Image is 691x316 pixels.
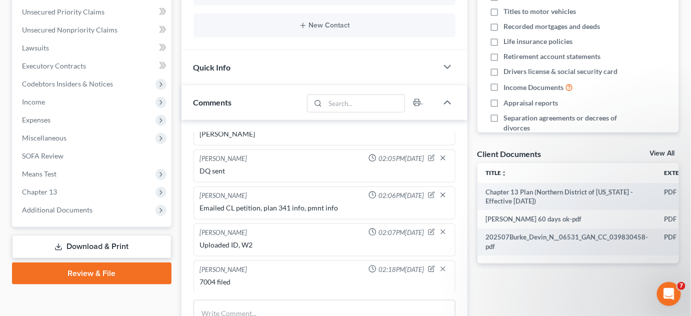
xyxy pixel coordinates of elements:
span: 02:18PM[DATE] [378,265,424,274]
span: Codebtors Insiders & Notices [22,79,113,88]
span: Appraisal reports [503,98,558,108]
span: Life insurance policies [503,36,572,46]
div: 7004 filed [200,277,449,287]
span: 02:07PM[DATE] [378,228,424,237]
span: Lawsuits [22,43,49,52]
iframe: Intercom live chat [657,282,681,306]
td: Chapter 13 Plan (Northern District of [US_STATE] - Effective [DATE]) [477,183,656,210]
div: DQ sent [200,166,449,176]
span: Means Test [22,169,56,178]
span: Quick Info [193,62,231,72]
div: [PERSON_NAME] [200,265,247,275]
a: Titleunfold_more [485,169,507,176]
input: Search... [325,95,404,112]
span: Drivers license & social security card [503,66,617,76]
div: [PERSON_NAME] [200,129,449,139]
span: Comments [193,97,232,107]
a: Review & File [12,262,171,284]
span: 02:05PM[DATE] [378,154,424,163]
div: Uploaded ID, W2 [200,240,449,250]
span: Separation agreements or decrees of divorces [503,113,620,133]
i: unfold_more [501,170,507,176]
span: Income [22,97,45,106]
span: Unsecured Priority Claims [22,7,104,16]
div: [PERSON_NAME] [200,154,247,164]
div: Emailed CL petition, plan 341 info, pmnt info [200,203,449,213]
span: Titles to motor vehicles [503,6,576,16]
span: Unsecured Nonpriority Claims [22,25,117,34]
span: Recorded mortgages and deeds [503,21,600,31]
a: Download & Print [12,235,171,258]
div: [PERSON_NAME] [200,191,247,201]
span: Additional Documents [22,205,92,214]
span: 7 [677,282,685,290]
a: Lawsuits [14,39,171,57]
span: Income Documents [503,82,563,92]
span: Retirement account statements [503,51,600,61]
a: Unsecured Nonpriority Claims [14,21,171,39]
span: Chapter 13 [22,187,57,196]
a: Executory Contracts [14,57,171,75]
td: 202507Burke_Devin_N__06531_GAN_CC_039830458-pdf [477,228,656,256]
div: Client Documents [477,148,541,159]
span: 02:06PM[DATE] [378,191,424,200]
button: New Contact [201,21,447,29]
span: Expenses [22,115,50,124]
span: Miscellaneous [22,133,66,142]
span: Executory Contracts [22,61,86,70]
a: SOFA Review [14,147,171,165]
div: [PERSON_NAME] [200,228,247,238]
span: SOFA Review [22,151,63,160]
a: View All [650,150,675,157]
td: [PERSON_NAME] 60 days ok-pdf [477,210,656,228]
a: Unsecured Priority Claims [14,3,171,21]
